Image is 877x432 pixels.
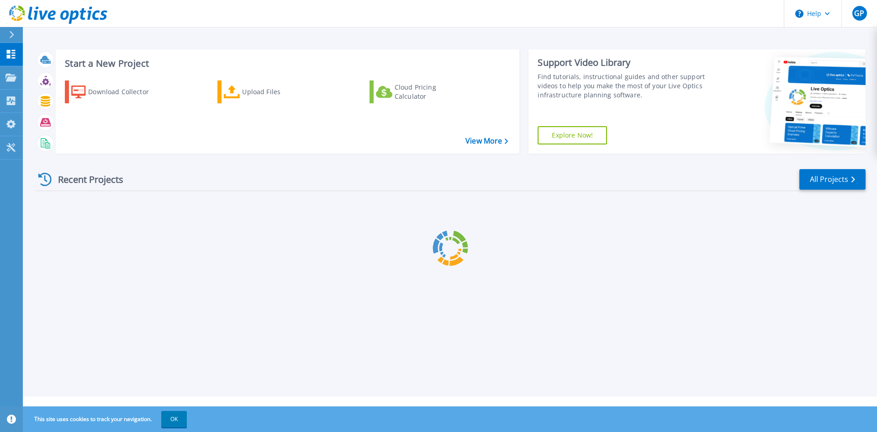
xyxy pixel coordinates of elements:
[65,80,167,103] a: Download Collector
[370,80,471,103] a: Cloud Pricing Calculator
[799,169,866,190] a: All Projects
[25,411,187,427] span: This site uses cookies to track your navigation.
[88,83,161,101] div: Download Collector
[242,83,315,101] div: Upload Files
[217,80,319,103] a: Upload Files
[465,137,508,145] a: View More
[395,83,468,101] div: Cloud Pricing Calculator
[538,72,709,100] div: Find tutorials, instructional guides and other support videos to help you make the most of your L...
[854,10,864,17] span: GP
[538,57,709,69] div: Support Video Library
[161,411,187,427] button: OK
[35,168,136,191] div: Recent Projects
[538,126,607,144] a: Explore Now!
[65,59,508,69] h3: Start a New Project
